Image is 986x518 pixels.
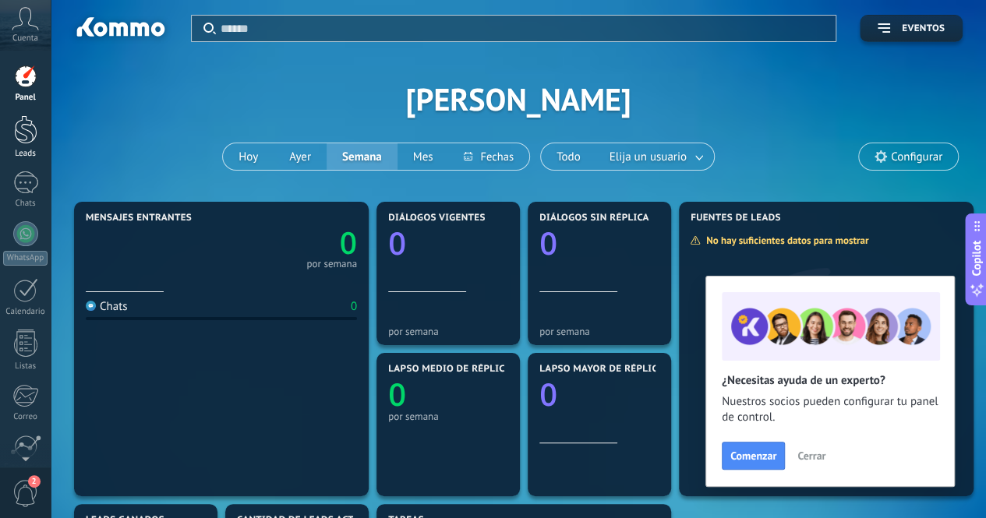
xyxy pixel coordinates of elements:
text: 0 [539,372,557,415]
span: Fuentes de leads [691,213,781,224]
span: Comenzar [730,450,776,461]
button: Semana [327,143,398,170]
span: Configurar [891,150,942,164]
button: Elija un usuario [596,143,714,170]
div: No hay suficientes datos para mostrar [690,234,879,247]
span: Eventos [902,23,945,34]
span: Mensajes entrantes [86,213,192,224]
button: Cerrar [790,444,832,467]
button: Ayer [274,143,327,170]
div: por semana [539,326,659,337]
div: WhatsApp [3,251,48,266]
div: Correo [3,412,48,422]
button: Eventos [860,15,963,42]
span: Cuenta [12,33,38,44]
text: 0 [539,221,557,264]
span: Elija un usuario [606,146,690,167]
button: Todo [541,143,596,170]
div: Chats [86,299,128,314]
a: 0 [221,222,357,263]
button: Hoy [223,143,274,170]
text: 0 [388,221,406,264]
span: Copilot [969,240,984,276]
span: Lapso mayor de réplica [539,364,663,375]
span: Diálogos vigentes [388,213,486,224]
span: Diálogos sin réplica [539,213,649,224]
span: 2 [28,475,41,488]
div: Panel [3,93,48,103]
div: Leads [3,149,48,159]
button: Comenzar [722,442,785,470]
span: Nuestros socios pueden configurar tu panel de control. [722,394,938,425]
div: por semana [388,411,508,422]
h2: ¿Necesitas ayuda de un experto? [722,373,938,388]
div: por semana [306,260,357,268]
img: Chats [86,301,96,311]
div: 0 [351,299,357,314]
div: Chats [3,199,48,209]
div: Calendario [3,307,48,317]
button: Mes [398,143,449,170]
div: por semana [388,326,508,337]
text: 0 [388,372,406,415]
div: Listas [3,361,48,372]
button: Fechas [448,143,528,170]
span: Lapso medio de réplica [388,364,511,375]
text: 0 [340,222,357,263]
span: Cerrar [797,450,825,461]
